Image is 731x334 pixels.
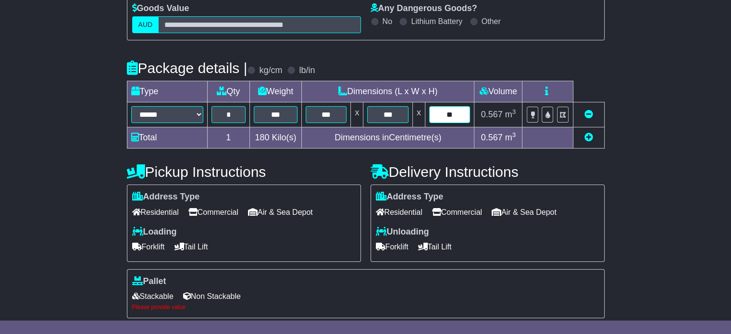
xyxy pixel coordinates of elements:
span: Non Stackable [183,289,241,304]
label: Unloading [376,227,429,237]
span: 0.567 [481,110,503,119]
h4: Delivery Instructions [371,164,605,180]
td: 1 [207,127,249,148]
span: Tail Lift [418,239,452,254]
a: Add new item [584,133,593,142]
td: x [412,102,425,127]
td: Dimensions (L x W x H) [301,81,474,102]
a: Remove this item [584,110,593,119]
label: Any Dangerous Goods? [371,3,477,14]
td: Dimensions in Centimetre(s) [301,127,474,148]
span: Stackable [132,289,173,304]
td: Weight [249,81,301,102]
span: m [505,133,516,142]
span: 180 [255,133,269,142]
label: lb/in [299,65,315,76]
sup: 3 [512,131,516,138]
span: Tail Lift [174,239,208,254]
label: No [383,17,392,26]
td: Volume [474,81,522,102]
h4: Package details | [127,60,248,76]
td: Qty [207,81,249,102]
label: kg/cm [259,65,282,76]
span: Residential [132,205,179,220]
td: Kilo(s) [249,127,301,148]
td: Type [127,81,207,102]
label: Loading [132,227,177,237]
label: Pallet [132,276,166,287]
td: Total [127,127,207,148]
span: Residential [376,205,422,220]
span: 0.567 [481,133,503,142]
span: Forklift [132,239,165,254]
label: AUD [132,16,159,33]
span: m [505,110,516,119]
span: Forklift [376,239,409,254]
td: x [351,102,363,127]
span: Commercial [188,205,238,220]
div: Please provide value [132,304,599,310]
label: Address Type [376,192,444,202]
span: Commercial [432,205,482,220]
sup: 3 [512,108,516,115]
h4: Pickup Instructions [127,164,361,180]
span: Air & Sea Depot [248,205,313,220]
span: Air & Sea Depot [492,205,557,220]
label: Goods Value [132,3,189,14]
label: Lithium Battery [411,17,462,26]
label: Address Type [132,192,200,202]
label: Other [482,17,501,26]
